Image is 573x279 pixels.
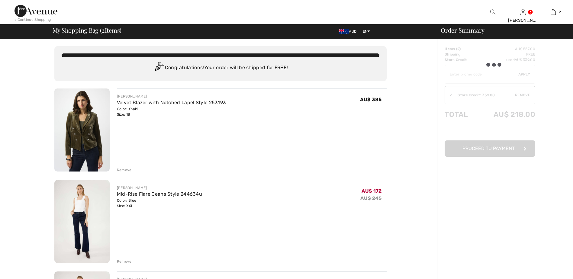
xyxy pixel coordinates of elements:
[551,8,556,16] img: My Bag
[520,8,526,16] img: My Info
[538,8,568,16] a: 2
[117,198,202,209] div: Color: Blue Size: XXL
[520,9,526,15] a: Sign In
[54,88,110,172] img: Velvet Blazer with Notched Lapel Style 253193
[14,5,57,17] img: 1ère Avenue
[117,106,226,117] div: Color: Khaki Size: 18
[362,188,381,194] span: AU$ 172
[117,167,132,173] div: Remove
[339,29,349,34] img: Australian Dollar
[54,180,110,263] img: Mid-Rise Flare Jeans Style 244634u
[14,17,51,22] div: < Continue Shopping
[508,17,538,24] div: [PERSON_NAME]
[117,191,202,197] a: Mid-Rise Flare Jeans Style 244634u
[363,29,370,34] span: EN
[153,62,165,74] img: Congratulation2.svg
[53,27,122,33] span: My Shopping Bag ( Items)
[102,26,105,34] span: 2
[433,27,569,33] div: Order Summary
[117,94,226,99] div: [PERSON_NAME]
[339,29,359,34] span: AUD
[490,8,495,16] img: search the website
[559,9,561,15] span: 2
[62,62,379,74] div: Congratulations! Your order will be shipped for FREE!
[360,97,381,102] span: AU$ 385
[117,100,226,105] a: Velvet Blazer with Notched Lapel Style 253193
[360,195,381,201] s: AU$ 245
[117,185,202,191] div: [PERSON_NAME]
[117,259,132,264] div: Remove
